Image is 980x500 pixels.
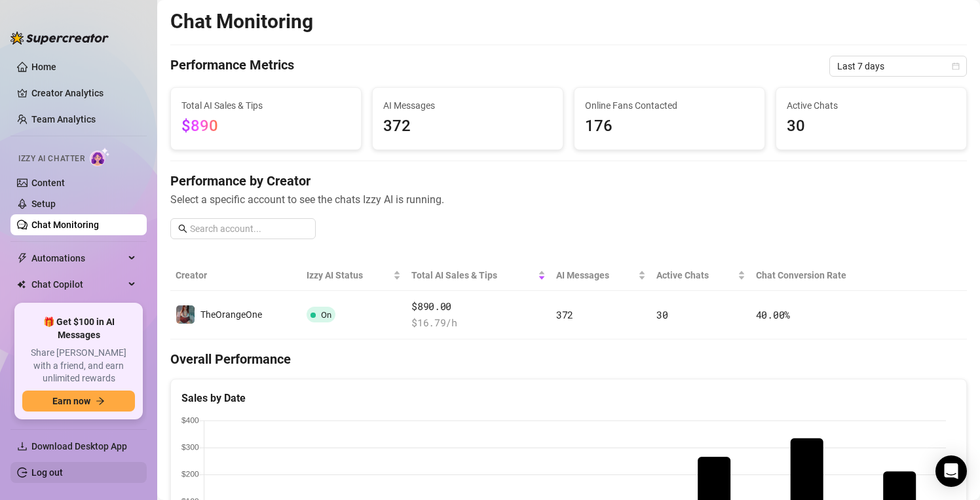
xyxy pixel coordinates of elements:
span: calendar [952,62,960,70]
span: 372 [383,114,552,139]
div: Open Intercom Messenger [935,455,967,487]
span: Izzy AI Chatter [18,153,85,165]
span: arrow-right [96,396,105,406]
span: Online Fans Contacted [585,98,754,113]
span: Total AI Sales & Tips [181,98,350,113]
h4: Performance Metrics [170,56,294,77]
img: logo-BBDzfeDw.svg [10,31,109,45]
span: Select a specific account to see the chats Izzy AI is running. [170,191,967,208]
a: Home [31,62,56,72]
span: download [17,441,28,452]
input: Search account... [190,221,308,236]
a: Team Analytics [31,114,96,125]
button: Earn nowarrow-right [22,391,135,412]
a: Log out [31,467,63,478]
span: 40.00 % [756,308,790,321]
span: Chat Copilot [31,274,124,295]
span: Download Desktop App [31,441,127,452]
span: Last 7 days [837,56,959,76]
span: 30 [787,114,956,139]
th: Izzy AI Status [301,260,406,291]
span: Active Chats [787,98,956,113]
h4: Performance by Creator [170,172,967,190]
img: TheOrangeOne [176,305,195,324]
span: 372 [556,308,573,321]
span: Share [PERSON_NAME] with a friend, and earn unlimited rewards [22,347,135,385]
span: Earn now [52,396,90,406]
th: Total AI Sales & Tips [406,260,551,291]
img: AI Chatter [90,147,110,166]
span: On [321,310,331,320]
span: Total AI Sales & Tips [411,268,535,282]
span: 30 [656,308,668,321]
th: Creator [170,260,301,291]
img: Chat Copilot [17,280,26,289]
span: Active Chats [656,268,735,282]
span: $890 [181,117,218,135]
div: Sales by Date [181,390,956,406]
span: $890.00 [411,299,546,315]
a: Content [31,178,65,188]
span: AI Messages [556,268,635,282]
th: Chat Conversion Rate [751,260,888,291]
span: thunderbolt [17,253,28,263]
h2: Chat Monitoring [170,9,313,34]
span: search [178,224,187,233]
th: AI Messages [551,260,651,291]
h4: Overall Performance [170,350,967,368]
a: Creator Analytics [31,83,136,104]
span: TheOrangeOne [200,309,262,320]
span: AI Messages [383,98,552,113]
span: 176 [585,114,754,139]
a: Chat Monitoring [31,220,99,230]
th: Active Chats [651,260,751,291]
span: 🎁 Get $100 in AI Messages [22,316,135,341]
span: Automations [31,248,124,269]
a: Setup [31,199,56,209]
span: Izzy AI Status [307,268,390,282]
span: $ 16.79 /h [411,315,546,331]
